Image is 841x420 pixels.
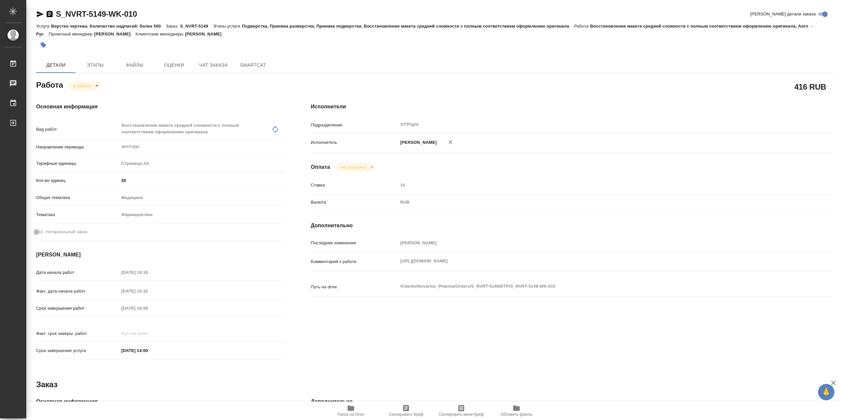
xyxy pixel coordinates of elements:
div: RUB [398,197,790,208]
span: Папка на Drive [337,412,364,417]
p: S_NVRT-5149 [180,24,213,29]
p: Тематика [36,211,119,218]
input: Пустое поле [119,329,176,338]
button: Скопировать мини-бриф [434,402,489,420]
div: В работе [68,81,101,90]
p: Ставка [311,182,398,188]
p: Заказ: [166,24,180,29]
p: Работа [574,24,590,29]
button: Удалить исполнителя [443,135,458,149]
h2: 416 RUB [794,81,826,92]
span: [PERSON_NAME] детали заказа [750,11,816,17]
h4: Основная информация [36,398,284,406]
button: Скопировать бриф [378,402,434,420]
span: Скопировать бриф [389,412,423,417]
p: Кол-во единиц [36,177,119,184]
button: Папка на Drive [323,402,378,420]
p: Верстка чертежа. Количество надписей: более 500 [51,24,166,29]
button: В работе [71,83,93,89]
button: Обновить файлы [489,402,544,420]
p: Дата начала работ [36,269,119,276]
span: Оценки [158,61,190,69]
h4: Исполнители [311,103,834,111]
p: Валюта [311,199,398,206]
button: Добавить тэг [36,38,51,52]
span: SmartCat [237,61,269,69]
span: Этапы [80,61,111,69]
p: Общая тематика [36,194,119,201]
h4: [PERSON_NAME] [36,251,284,259]
p: Путь на drive [311,284,398,290]
button: Скопировать ссылку для ЯМессенджера [36,10,44,18]
p: Факт. дата начала работ [36,288,119,295]
input: ✎ Введи что-нибудь [119,176,284,185]
p: Услуга [36,24,51,29]
div: Медицина [119,192,284,203]
p: Клиентские менеджеры [136,32,185,36]
button: 🙏 [818,384,834,400]
input: Пустое поле [119,303,176,313]
p: Комментарий к работе [311,258,398,265]
p: Срок завершения услуги [36,347,119,354]
h4: Дополнительно [311,398,834,406]
textarea: [URL][DOMAIN_NAME] [398,255,790,267]
p: [PERSON_NAME] [398,139,437,146]
p: Подверстка, Приемка разверстки, Приемка подверстки, Восстановление макета средней сложности с пол... [242,24,574,29]
span: Чат заказа [198,61,229,69]
h4: Основная информация [36,103,284,111]
h2: Работа [36,78,63,90]
p: Проектный менеджер [49,32,94,36]
div: В работе [335,163,376,172]
span: Скопировать мини-бриф [439,412,484,417]
p: [PERSON_NAME] [185,32,226,36]
span: 🙏 [821,385,832,399]
p: Подразделение [311,122,398,128]
button: Скопировать ссылку [46,10,54,18]
input: ✎ Введи что-нибудь [119,346,176,355]
p: Исполнитель [311,139,398,146]
h4: Оплата [311,163,330,171]
p: Последнее изменение [311,240,398,246]
p: [PERSON_NAME] [94,32,136,36]
input: Пустое поле [119,286,176,296]
p: Факт. срок заверш. работ [36,330,119,337]
div: Фармацевтика [119,209,284,220]
span: Обновить файлы [501,412,533,417]
input: Пустое поле [398,180,790,190]
span: Файлы [119,61,150,69]
span: Детали [40,61,72,69]
p: Вид работ [36,126,119,133]
textarea: /Clients/Novartos_Pharma/Orders/S_NVRT-5149/DTP/S_NVRT-5149-WK-010 [398,281,790,292]
p: Этапы услуги [213,24,242,29]
span: Нотариальный заказ [46,229,87,235]
input: Пустое поле [398,238,790,248]
h2: Заказ [36,379,57,390]
button: Не оплачена [339,165,368,170]
a: S_NVRT-5149-WK-010 [56,10,137,18]
div: Страница А4 [119,158,284,169]
input: Пустое поле [119,268,176,277]
p: Срок завершения работ [36,305,119,312]
p: Тарифные единицы [36,160,119,167]
p: Направление перевода [36,144,119,150]
h4: Дополнительно [311,222,834,230]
